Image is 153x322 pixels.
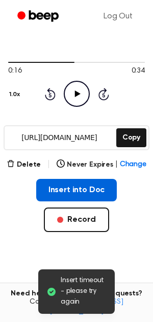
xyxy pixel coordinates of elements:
button: Copy [116,128,146,147]
span: Insert timeout - please try again [61,275,107,308]
span: | [115,159,118,170]
span: Change [120,159,146,170]
span: | [47,158,50,171]
span: 0:16 [8,66,21,77]
button: Never Expires|Change [57,159,146,170]
button: Record [44,208,109,232]
a: Log Out [93,4,143,29]
a: [EMAIL_ADDRESS][DOMAIN_NAME] [49,298,123,315]
a: Beep [10,7,68,27]
span: Contact us [6,298,147,316]
button: 1.0x [8,86,23,103]
button: Insert into Doc [36,179,117,201]
button: Delete [7,159,41,170]
span: 0:34 [132,66,145,77]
